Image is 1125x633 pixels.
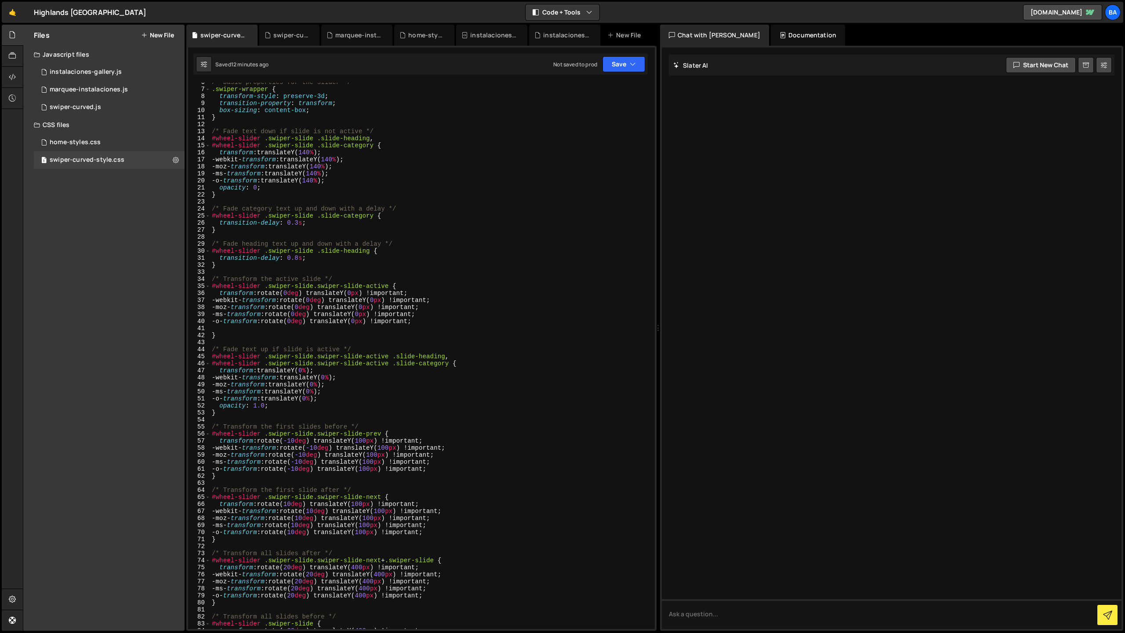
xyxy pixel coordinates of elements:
[188,367,210,374] div: 47
[50,68,122,76] div: instalaciones-gallery.js
[188,311,210,318] div: 39
[188,332,210,339] div: 42
[34,30,50,40] h2: Files
[188,276,210,283] div: 34
[188,339,210,346] div: 43
[188,247,210,255] div: 30
[188,536,210,543] div: 71
[215,61,269,68] div: Saved
[141,32,174,39] button: New File
[188,226,210,233] div: 27
[188,381,210,388] div: 49
[41,157,47,164] span: 1
[34,63,185,81] div: 17343/48172.js
[188,163,210,170] div: 18
[188,353,210,360] div: 45
[188,515,210,522] div: 68
[188,466,210,473] div: 61
[188,198,210,205] div: 23
[188,255,210,262] div: 31
[188,585,210,592] div: 78
[2,2,23,23] a: 🤙
[188,451,210,458] div: 59
[188,374,210,381] div: 48
[188,156,210,163] div: 17
[188,473,210,480] div: 62
[526,4,599,20] button: Code + Tools
[188,93,210,100] div: 8
[188,360,210,367] div: 46
[188,620,210,627] div: 83
[188,283,210,290] div: 35
[188,318,210,325] div: 40
[50,86,128,94] div: marquee-instalaciones.js
[188,114,210,121] div: 11
[188,219,210,226] div: 26
[602,56,645,72] button: Save
[34,134,185,151] div: 17343/48179.css
[188,416,210,423] div: 54
[188,592,210,599] div: 79
[188,606,210,613] div: 81
[188,177,210,184] div: 20
[188,437,210,444] div: 57
[188,325,210,332] div: 41
[188,550,210,557] div: 73
[188,107,210,114] div: 10
[188,212,210,219] div: 25
[188,458,210,466] div: 60
[188,290,210,297] div: 36
[34,7,146,18] div: Highlands [GEOGRAPHIC_DATA]
[188,543,210,550] div: 72
[188,297,210,304] div: 37
[188,508,210,515] div: 67
[335,31,382,40] div: marquee-instalaciones.js
[188,86,210,93] div: 7
[188,149,210,156] div: 16
[188,388,210,395] div: 50
[188,346,210,353] div: 44
[188,529,210,536] div: 70
[50,103,101,111] div: swiper-curved.js
[673,61,708,69] h2: Slater AI
[188,402,210,409] div: 52
[188,564,210,571] div: 75
[188,135,210,142] div: 14
[188,170,210,177] div: 19
[188,191,210,198] div: 22
[408,31,444,40] div: home-styles.css
[188,571,210,578] div: 76
[188,557,210,564] div: 74
[1023,4,1102,20] a: [DOMAIN_NAME]
[607,31,644,40] div: New File
[1006,57,1076,73] button: Start new chat
[23,46,185,63] div: Javascript files
[50,156,124,164] div: swiper-curved-style.css
[23,116,185,134] div: CSS files
[188,613,210,620] div: 82
[188,100,210,107] div: 9
[188,184,210,191] div: 21
[188,522,210,529] div: 69
[188,205,210,212] div: 24
[188,487,210,494] div: 64
[231,61,269,68] div: 12 minutes ago
[188,395,210,402] div: 51
[660,25,769,46] div: Chat with [PERSON_NAME]
[188,240,210,247] div: 29
[188,262,210,269] div: 32
[188,423,210,430] div: 55
[188,430,210,437] div: 56
[1105,4,1121,20] a: Ba
[188,121,210,128] div: 12
[34,151,185,169] div: 17343/48188.css
[188,128,210,135] div: 13
[188,501,210,508] div: 66
[188,269,210,276] div: 33
[188,304,210,311] div: 38
[188,142,210,149] div: 15
[188,444,210,451] div: 58
[188,578,210,585] div: 77
[200,31,247,40] div: swiper-curved-style.css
